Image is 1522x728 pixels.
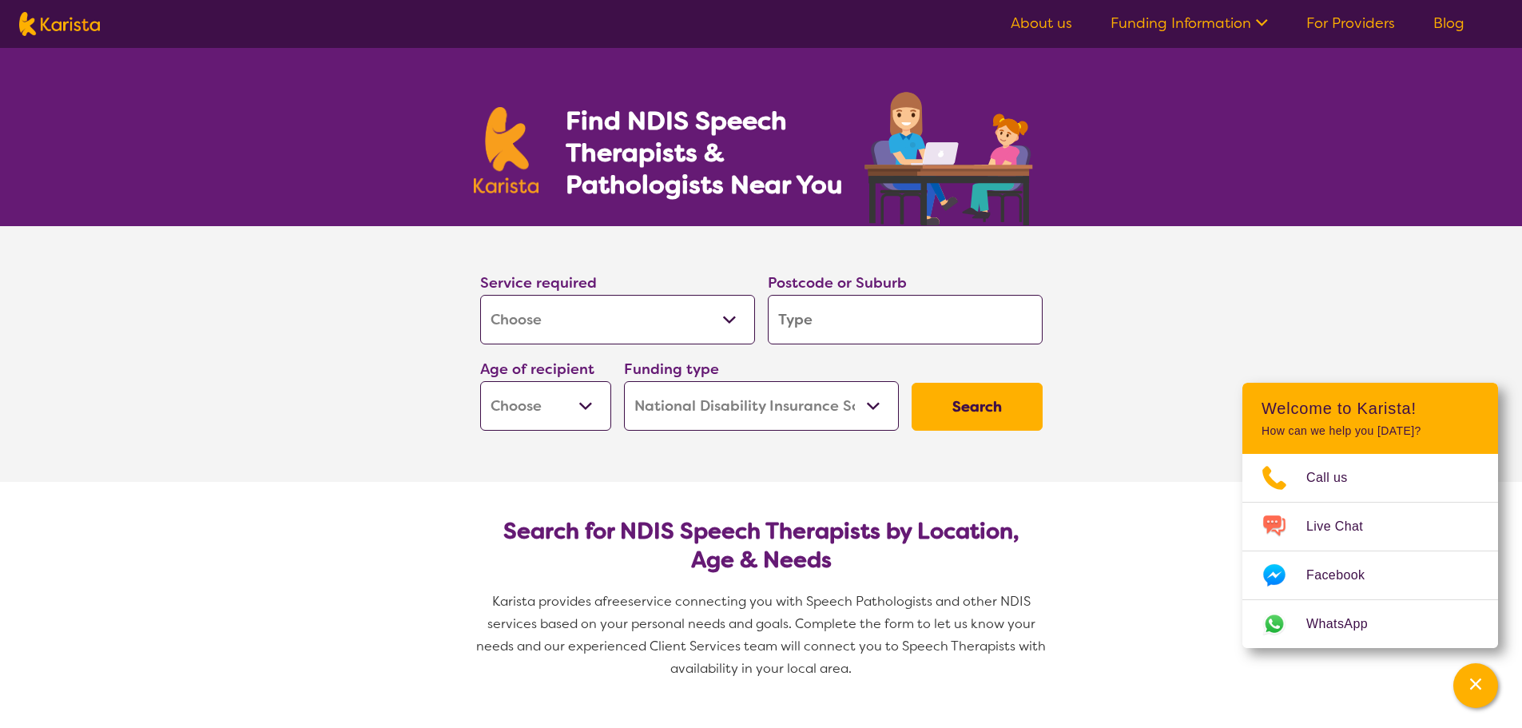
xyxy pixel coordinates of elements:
[1453,663,1498,708] button: Channel Menu
[1433,14,1464,33] a: Blog
[1262,399,1479,418] h2: Welcome to Karista!
[1306,14,1395,33] a: For Providers
[624,360,719,379] label: Funding type
[476,593,1049,677] span: service connecting you with Speech Pathologists and other NDIS services based on your personal ne...
[1262,424,1479,438] p: How can we help you [DATE]?
[1242,600,1498,648] a: Web link opens in a new tab.
[1306,515,1382,539] span: Live Chat
[768,295,1043,344] input: Type
[480,273,597,292] label: Service required
[1242,383,1498,648] div: Channel Menu
[1306,612,1387,636] span: WhatsApp
[480,360,594,379] label: Age of recipient
[1242,454,1498,648] ul: Choose channel
[1111,14,1268,33] a: Funding Information
[19,12,100,36] img: Karista logo
[493,517,1030,575] h2: Search for NDIS Speech Therapists by Location, Age & Needs
[852,86,1049,226] img: speech-therapy
[768,273,907,292] label: Postcode or Suburb
[1306,466,1367,490] span: Call us
[1011,14,1072,33] a: About us
[602,593,628,610] span: free
[492,593,602,610] span: Karista provides a
[474,107,539,193] img: Karista logo
[566,105,861,201] h1: Find NDIS Speech Therapists & Pathologists Near You
[912,383,1043,431] button: Search
[1306,563,1384,587] span: Facebook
